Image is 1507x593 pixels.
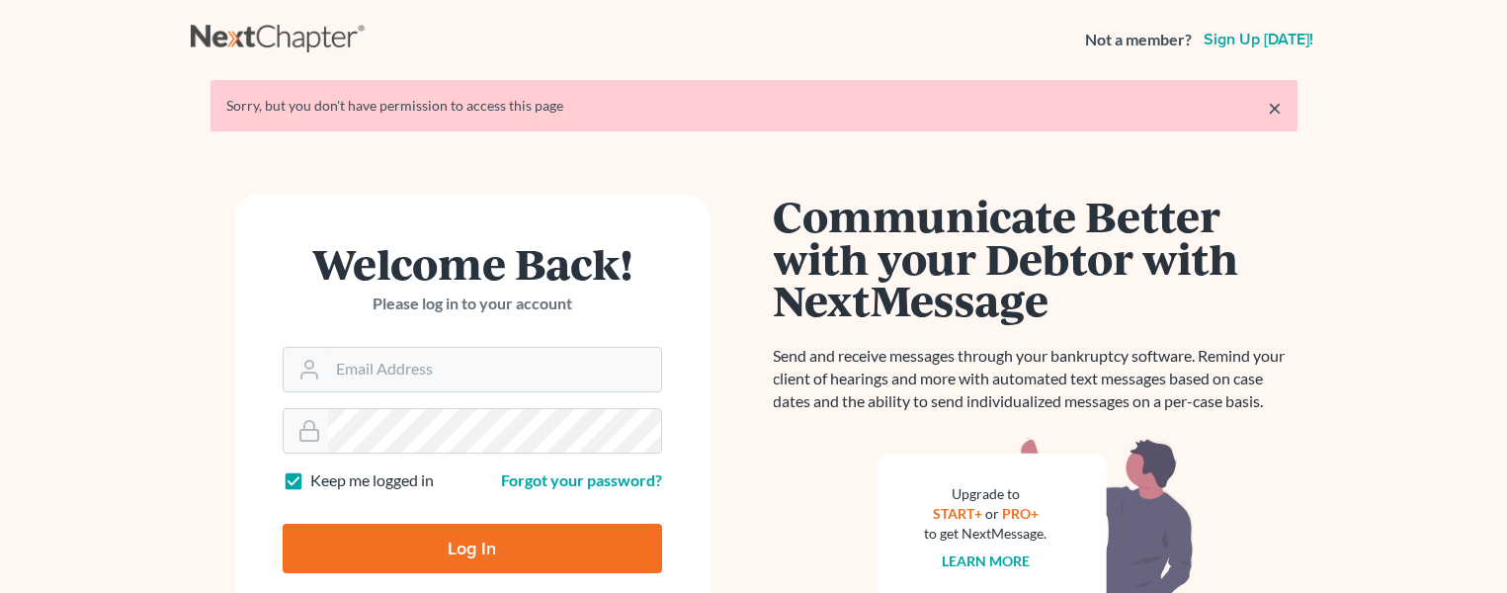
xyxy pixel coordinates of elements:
[310,469,434,492] label: Keep me logged in
[1200,32,1317,47] a: Sign up [DATE]!
[501,470,662,489] a: Forgot your password?
[925,524,1047,544] div: to get NextMessage.
[774,345,1298,413] p: Send and receive messages through your bankruptcy software. Remind your client of hearings and mo...
[774,195,1298,321] h1: Communicate Better with your Debtor with NextMessage
[226,96,1282,116] div: Sorry, but you don't have permission to access this page
[283,293,662,315] p: Please log in to your account
[1002,505,1039,522] a: PRO+
[283,242,662,285] h1: Welcome Back!
[283,524,662,573] input: Log In
[1085,29,1192,51] strong: Not a member?
[328,348,661,391] input: Email Address
[985,505,999,522] span: or
[942,552,1030,569] a: Learn more
[925,484,1047,504] div: Upgrade to
[933,505,982,522] a: START+
[1268,96,1282,120] a: ×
